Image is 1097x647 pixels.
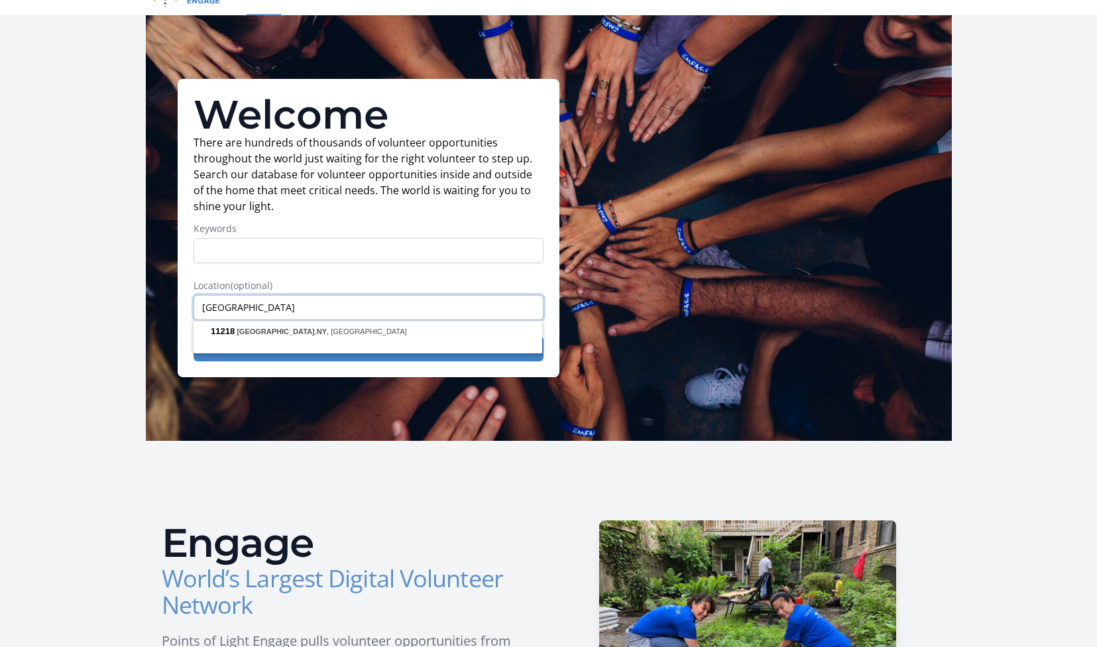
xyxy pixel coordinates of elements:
[237,327,315,335] span: [GEOGRAPHIC_DATA]
[194,135,544,214] p: There are hundreds of thousands of volunteer opportunities throughout the world just waiting for ...
[162,523,538,563] h2: Engage
[211,326,235,336] span: 11218
[237,327,407,335] span: , , [GEOGRAPHIC_DATA]
[194,295,544,320] input: Enter a location
[194,222,544,235] label: Keywords
[162,565,538,618] h3: World’s Largest Digital Volunteer Network
[194,279,544,292] label: Location
[231,279,272,292] span: (optional)
[317,327,327,335] span: NY
[194,95,544,135] h1: Welcome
